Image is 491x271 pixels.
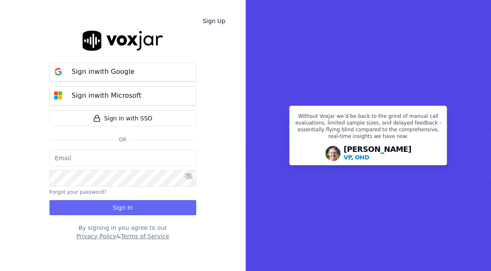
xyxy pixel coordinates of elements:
[76,232,116,240] button: Privacy Policy
[72,91,141,101] p: Sign in with Microsoft
[344,146,412,162] div: [PERSON_NAME]
[121,232,169,240] button: Terms of Service
[295,113,442,143] p: Without Voxjar we’d be back to the grind of manual call evaluations, limited sample sizes, and de...
[49,200,196,215] button: Sign In
[196,13,232,29] a: Sign Up
[344,153,369,162] p: VP, OHD
[49,189,107,195] button: Forgot your password?
[49,63,196,81] button: Sign inwith Google
[83,31,163,50] img: logo
[49,86,196,105] button: Sign inwith Microsoft
[72,67,135,77] p: Sign in with Google
[49,224,196,240] div: By signing in you agree to our &
[49,110,196,126] a: Sign in with SSO
[50,87,67,104] img: microsoft Sign in button
[50,63,67,80] img: google Sign in button
[49,150,196,167] input: Email
[116,136,130,143] span: Or
[325,146,340,161] img: Avatar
